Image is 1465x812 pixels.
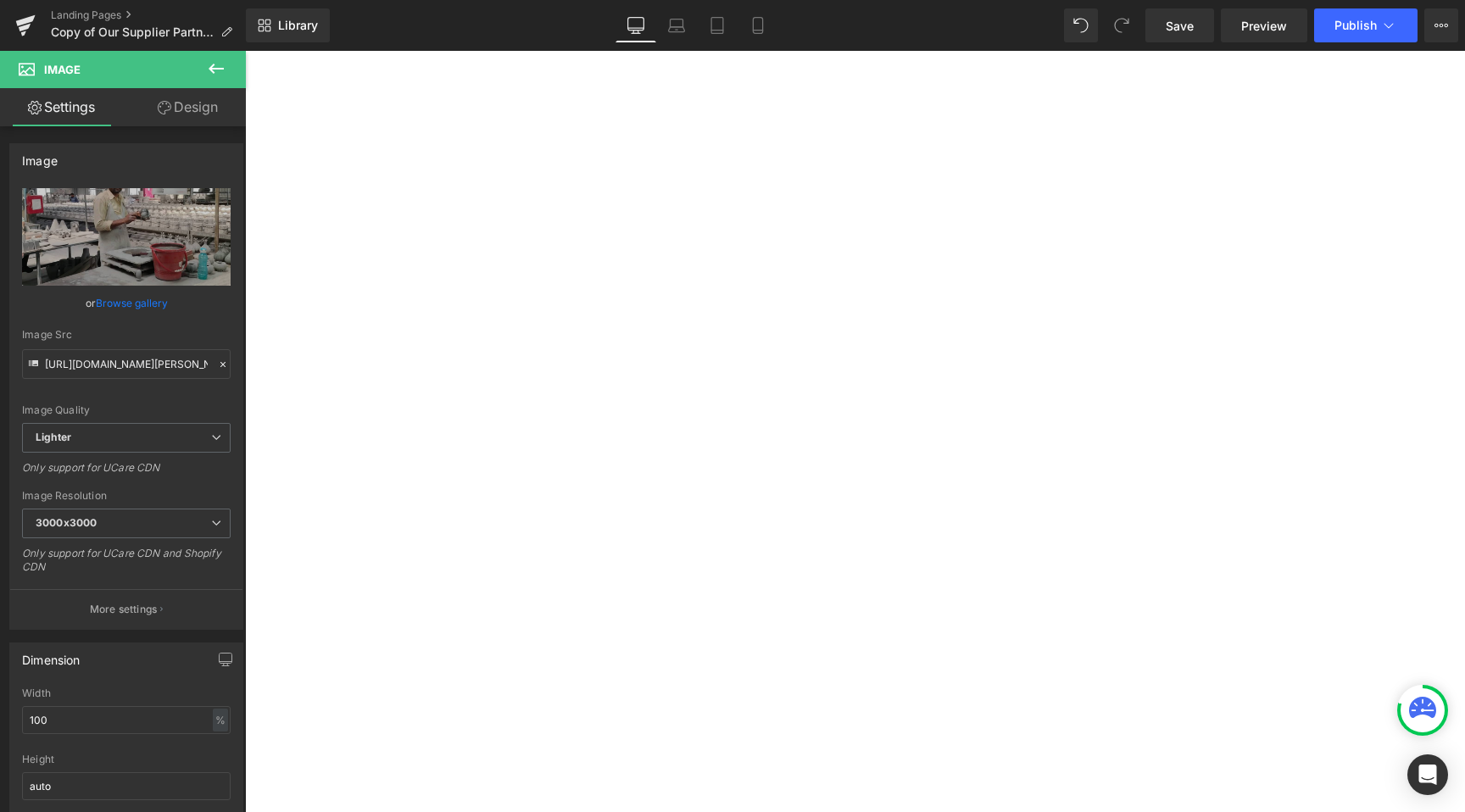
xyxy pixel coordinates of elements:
button: More [1424,8,1458,42]
span: Publish [1334,19,1377,32]
span: Library [278,18,318,33]
div: Only support for UCare CDN [22,461,231,486]
a: Landing Pages [51,8,246,22]
div: Image Quality [22,404,231,416]
a: Browse gallery [96,288,168,318]
b: Lighter [36,431,71,443]
span: Copy of Our Supplier Partnerships (AW25) [51,25,214,39]
input: Link [22,349,231,379]
div: Height [22,754,231,765]
p: More settings [90,602,158,617]
input: auto [22,772,231,800]
a: Mobile [738,8,778,42]
div: Image Resolution [22,490,231,502]
a: Preview [1221,8,1307,42]
div: Only support for UCare CDN and Shopify CDN [22,547,231,585]
a: Laptop [656,8,697,42]
button: Publish [1314,8,1418,42]
span: Preview [1241,17,1287,35]
input: auto [22,706,231,734]
button: Undo [1064,8,1098,42]
div: Width [22,687,231,699]
div: Dimension [22,643,81,667]
a: Tablet [697,8,738,42]
a: Design [126,88,249,126]
span: Save [1166,17,1194,35]
button: Redo [1105,8,1139,42]
div: % [213,709,228,731]
span: Image [44,63,81,76]
div: Image [22,144,58,168]
b: 3000x3000 [36,516,97,529]
a: Desktop [616,8,656,42]
div: Image Src [22,329,231,341]
div: or [22,294,231,312]
a: New Library [246,8,330,42]
button: More settings [10,589,242,629]
div: Open Intercom Messenger [1407,754,1448,795]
